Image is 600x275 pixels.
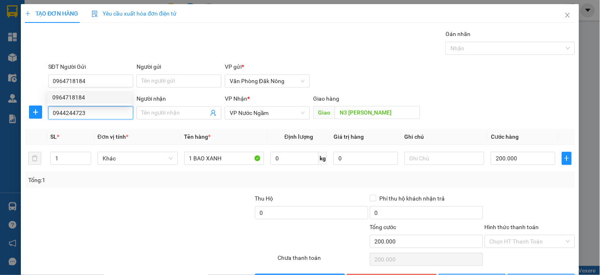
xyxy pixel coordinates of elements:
span: Tổng cước [370,224,396,230]
span: plus [29,109,42,115]
img: logo.jpg [4,12,29,53]
input: 0 [334,152,398,165]
input: VD: Bàn, Ghế [184,152,264,165]
span: SL [50,133,57,140]
div: Chưa thanh toán [277,253,369,268]
label: Hình thức thanh toán [485,224,539,230]
span: close [564,12,571,18]
div: VP gửi [225,62,310,71]
h2: 9B2TWQ2D [4,59,66,72]
b: [DOMAIN_NAME] [108,7,197,20]
span: Giao [313,106,335,119]
div: SĐT Người Gửi [48,62,133,71]
div: Người nhận [137,94,222,103]
span: Định lượng [284,133,313,140]
span: Giá trị hàng [334,133,364,140]
span: user-add [210,110,217,116]
span: Tên hàng [184,133,211,140]
span: Văn Phòng Đăk Nông [230,75,305,87]
button: Close [556,4,579,27]
div: 0964718184 [47,91,132,104]
h1: Giao dọc đường [43,59,151,115]
span: kg [319,152,327,165]
div: Người gửi [137,62,222,71]
b: Nhà xe Thiên Trung [33,7,74,56]
button: delete [28,152,41,165]
span: VP Nhận [225,95,247,102]
span: Giao hàng [313,95,339,102]
span: Khác [103,152,173,165]
button: plus [562,152,572,165]
span: plus [562,155,571,162]
span: VP Nước Ngầm [230,107,305,119]
div: Tổng: 1 [28,176,232,185]
span: Cước hàng [491,133,519,140]
span: Yêu cầu xuất hóa đơn điện tử [92,10,177,17]
input: Ghi Chú [405,152,485,165]
label: Gán nhãn [446,31,470,37]
span: TẠO ĐƠN HÀNG [25,10,78,17]
span: Phí thu hộ khách nhận trả [376,194,448,203]
th: Ghi chú [401,129,488,145]
span: Đơn vị tính [98,133,128,140]
div: 0964718184 [52,93,127,102]
button: plus [29,106,42,119]
input: Dọc đường [335,106,420,119]
span: Thu Hộ [255,195,273,202]
img: icon [92,11,98,17]
span: plus [25,11,31,16]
